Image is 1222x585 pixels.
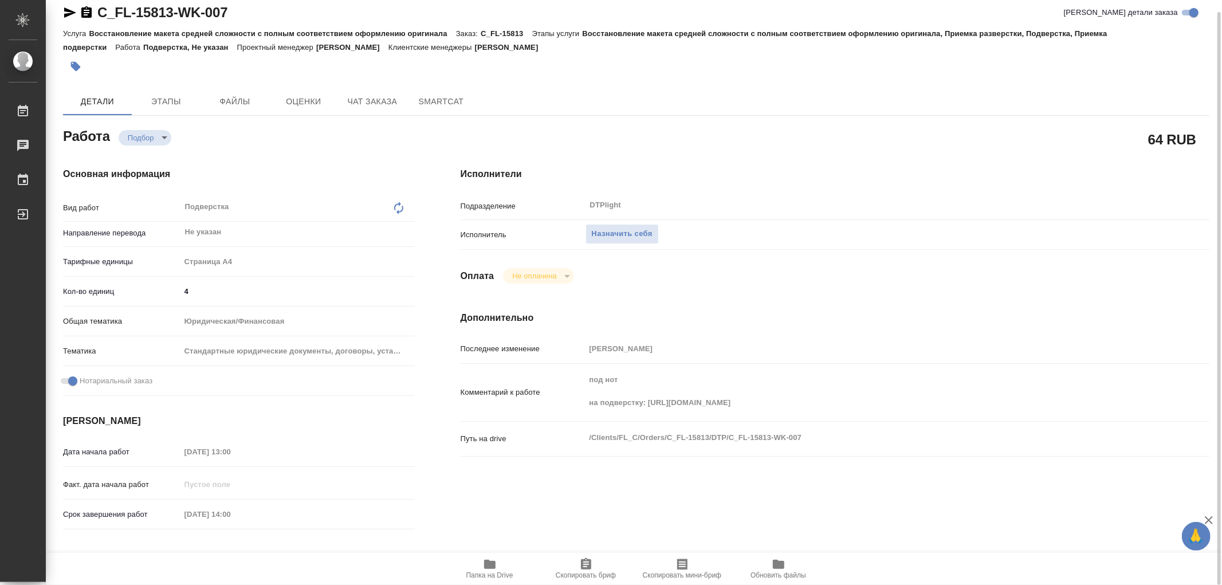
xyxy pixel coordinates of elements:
p: Направление перевода [63,227,180,239]
button: Не оплачена [509,271,560,281]
span: Этапы [139,95,194,109]
button: Скопировать бриф [538,553,634,585]
h4: Оплата [461,269,494,283]
h4: Дополнительно [461,311,1209,325]
span: Обновить файлы [751,571,806,579]
p: Кол-во единиц [63,286,180,297]
button: Подбор [124,133,158,143]
button: Добавить тэг [63,54,88,79]
span: Нотариальный заказ [80,375,152,387]
h2: 64 RUB [1148,129,1196,149]
span: Папка на Drive [466,571,513,579]
input: Пустое поле [180,506,281,523]
h4: Исполнители [461,167,1209,181]
p: [PERSON_NAME] [475,43,547,52]
p: Проектный менеджер [237,43,316,52]
p: Общая тематика [63,316,180,327]
p: Этапы услуги [532,29,583,38]
input: Пустое поле [180,476,281,493]
h4: [PERSON_NAME] [63,414,415,428]
p: Путь на drive [461,433,586,445]
h2: Работа [63,125,110,146]
p: Подразделение [461,201,586,212]
span: Назначить себя [592,227,653,241]
textarea: /Clients/FL_C/Orders/C_FL-15813/DTP/C_FL-15813-WK-007 [586,428,1147,447]
div: Юридическая/Финансовая [180,312,415,331]
span: [PERSON_NAME] детали заказа [1064,7,1178,18]
p: [PERSON_NAME] [316,43,388,52]
p: Факт. дата начала работ [63,479,180,490]
div: Подбор [503,268,573,284]
input: Пустое поле [586,340,1147,357]
p: Услуга [63,29,89,38]
span: Скопировать бриф [556,571,616,579]
p: Тематика [63,345,180,357]
button: Назначить себя [586,224,659,244]
p: Исполнитель [461,229,586,241]
span: Чат заказа [345,95,400,109]
textarea: под нот на подверстку: [URL][DOMAIN_NAME] [586,370,1147,413]
p: Восстановление макета средней сложности с полным соответствием оформлению оригинала, Приемка разв... [63,29,1107,52]
button: 🙏 [1182,522,1211,551]
div: Страница А4 [180,252,415,272]
button: Скопировать ссылку [80,6,93,19]
p: Вид работ [63,202,180,214]
p: Дата начала работ [63,446,180,458]
p: Клиентские менеджеры [388,43,475,52]
input: ✎ Введи что-нибудь [180,283,415,300]
span: Скопировать мини-бриф [643,571,721,579]
p: Заказ: [456,29,481,38]
button: Скопировать мини-бриф [634,553,730,585]
button: Обновить файлы [730,553,827,585]
p: Комментарий к работе [461,387,586,398]
span: Детали [70,95,125,109]
span: Оценки [276,95,331,109]
span: Файлы [207,95,262,109]
span: 🙏 [1186,524,1206,548]
p: C_FL-15813 [481,29,532,38]
p: Работа [115,43,143,52]
button: Скопировать ссылку для ЯМессенджера [63,6,77,19]
input: Пустое поле [180,443,281,460]
a: C_FL-15813-WK-007 [97,5,227,20]
h4: Основная информация [63,167,415,181]
p: Восстановление макета средней сложности с полным соответствием оформлению оригинала [89,29,455,38]
p: Подверстка, Не указан [143,43,237,52]
button: Папка на Drive [442,553,538,585]
span: SmartCat [414,95,469,109]
p: Тарифные единицы [63,256,180,268]
div: Стандартные юридические документы, договоры, уставы [180,341,415,361]
p: Срок завершения работ [63,509,180,520]
p: Последнее изменение [461,343,586,355]
div: Подбор [119,130,171,146]
input: Пустое поле [180,550,281,567]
